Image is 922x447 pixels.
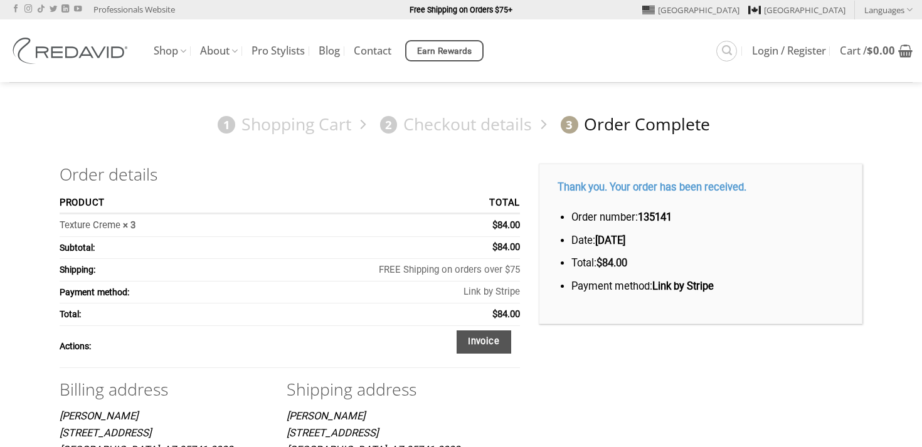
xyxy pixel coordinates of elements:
[752,39,826,62] a: Login / Register
[417,45,472,58] span: Earn Rewards
[12,5,19,14] a: Follow on Facebook
[867,43,895,58] bdi: 0.00
[595,234,625,246] strong: [DATE]
[60,104,862,145] nav: Checkout steps
[492,219,520,231] bdi: 84.00
[492,219,497,231] span: $
[752,46,826,56] span: Login / Register
[200,39,238,63] a: About
[571,233,844,250] li: Date:
[380,116,398,134] span: 2
[24,5,32,14] a: Follow on Instagram
[492,241,520,253] span: 84.00
[60,237,223,259] th: Subtotal:
[287,379,495,401] h2: Shipping address
[571,209,844,226] li: Order number:
[492,308,497,320] span: $
[840,46,895,56] span: Cart /
[60,259,223,281] th: Shipping:
[410,5,512,14] strong: Free Shipping on Orders $75+
[60,303,223,325] th: Total:
[867,43,873,58] span: $
[60,194,223,215] th: Product
[864,1,913,19] a: Languages
[60,379,268,401] h2: Billing address
[716,41,737,61] a: Search
[638,211,672,223] strong: 135141
[212,113,351,135] a: 1Shopping Cart
[218,116,235,134] span: 1
[748,1,845,19] a: [GEOGRAPHIC_DATA]
[558,181,746,193] strong: Thank you. Your order has been received.
[492,308,520,320] span: 84.00
[60,219,120,231] a: Texture Creme
[252,39,305,62] a: Pro Stylists
[60,326,223,368] th: Actions:
[596,257,602,269] span: $
[596,257,627,269] bdi: 84.00
[840,37,913,65] a: View cart
[74,5,82,14] a: Follow on YouTube
[123,219,135,231] strong: × 3
[492,241,497,253] span: $
[457,330,511,354] a: Invoice order number 135141
[223,259,520,281] td: FREE Shipping on orders over $75
[223,281,520,303] td: Link by Stripe
[354,39,391,62] a: Contact
[642,1,739,19] a: [GEOGRAPHIC_DATA]
[9,38,135,64] img: REDAVID Salon Products | United States
[652,280,714,292] strong: Link by Stripe
[37,5,45,14] a: Follow on TikTok
[60,164,520,186] h2: Order details
[154,39,186,63] a: Shop
[374,113,532,135] a: 2Checkout details
[571,255,844,272] li: Total:
[571,278,844,295] li: Payment method:
[319,39,340,62] a: Blog
[61,5,69,14] a: Follow on LinkedIn
[60,281,223,303] th: Payment method:
[50,5,57,14] a: Follow on Twitter
[405,40,484,61] a: Earn Rewards
[223,194,520,215] th: Total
